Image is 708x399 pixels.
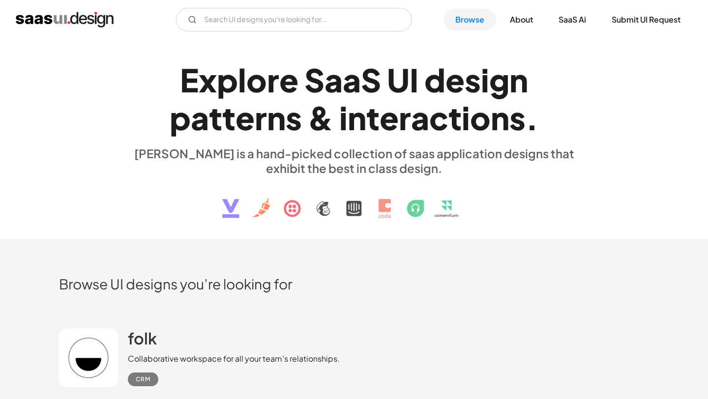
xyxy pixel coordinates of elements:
div: s [286,99,302,137]
div: n [348,99,366,137]
div: I [410,61,418,99]
div: e [279,61,298,99]
div: n [491,99,509,137]
h1: Explore SaaS UI design patterns & interactions. [128,61,580,137]
div: g [489,61,509,99]
input: Search UI designs you're looking for... [176,8,412,31]
div: a [324,61,343,99]
div: x [199,61,217,99]
a: About [498,9,545,30]
div: d [424,61,445,99]
div: r [255,99,267,137]
div: i [339,99,348,137]
div: t [209,99,222,137]
div: Collaborative workspace for all your team’s relationships. [128,353,340,365]
h2: folk [128,328,157,348]
div: & [308,99,333,137]
div: n [509,61,528,99]
div: s [509,99,526,137]
div: e [380,99,399,137]
div: a [411,99,429,137]
div: c [429,99,448,137]
a: Browse [443,9,496,30]
div: s [465,61,481,99]
form: Email Form [176,8,412,31]
div: n [267,99,286,137]
div: l [238,61,246,99]
div: o [246,61,267,99]
div: i [481,61,489,99]
div: . [526,99,538,137]
div: t [222,99,236,137]
img: text, icon, saas logo [205,175,503,227]
div: e [445,61,465,99]
div: i [462,99,470,137]
div: S [361,61,381,99]
a: folk [128,328,157,353]
div: [PERSON_NAME] is a hand-picked collection of saas application designs that exhibit the best in cl... [128,146,580,175]
div: p [217,61,238,99]
div: U [387,61,410,99]
a: Submit UI Request [600,9,692,30]
a: SaaS Ai [547,9,598,30]
div: e [236,99,255,137]
div: S [304,61,324,99]
div: a [191,99,209,137]
a: home [16,12,114,28]
div: a [343,61,361,99]
div: t [448,99,462,137]
h2: Browse UI designs you’re looking for [59,275,649,292]
div: o [470,99,491,137]
div: t [366,99,380,137]
div: CRM [136,373,150,385]
div: r [267,61,279,99]
div: p [170,99,191,137]
div: r [399,99,411,137]
div: E [180,61,199,99]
